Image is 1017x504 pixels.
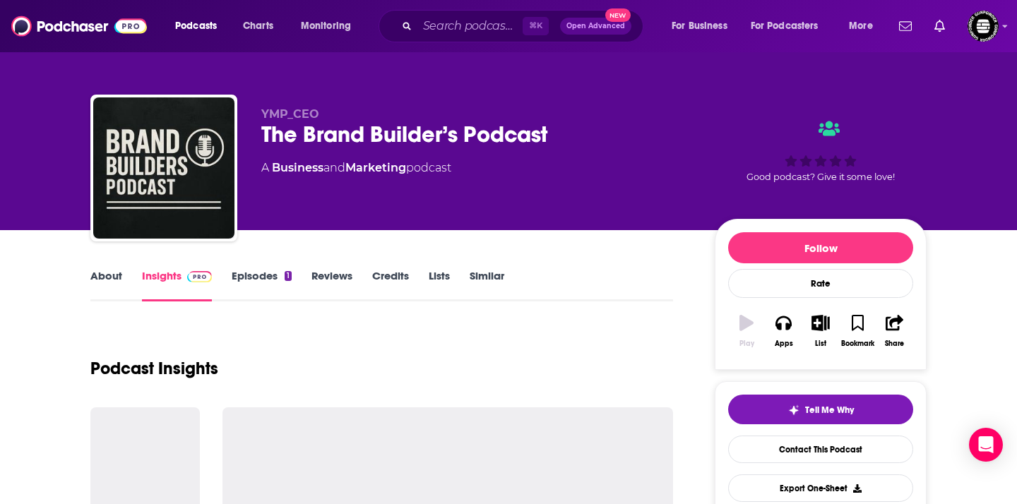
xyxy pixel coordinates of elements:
[232,269,292,301] a: Episodes1
[187,271,212,282] img: Podchaser Pro
[470,269,504,301] a: Similar
[291,15,369,37] button: open menu
[802,306,839,356] button: List
[775,340,793,348] div: Apps
[728,395,913,424] button: tell me why sparkleTell Me Why
[272,161,323,174] a: Business
[261,107,319,121] span: YMP_CEO
[662,15,745,37] button: open menu
[849,16,873,36] span: More
[417,15,523,37] input: Search podcasts, credits, & more...
[429,269,450,301] a: Lists
[728,474,913,502] button: Export One-Sheet
[90,358,218,379] h1: Podcast Insights
[175,16,217,36] span: Podcasts
[566,23,625,30] span: Open Advanced
[747,172,895,182] span: Good podcast? Give it some love!
[788,404,799,416] img: tell me why sparkle
[372,269,409,301] a: Credits
[968,11,999,42] button: Show profile menu
[261,160,451,176] div: A podcast
[605,8,631,22] span: New
[11,13,147,40] img: Podchaser - Follow, Share and Rate Podcasts
[523,17,549,35] span: ⌘ K
[929,14,951,38] a: Show notifications dropdown
[323,161,345,174] span: and
[311,269,352,301] a: Reviews
[243,16,273,36] span: Charts
[968,11,999,42] span: Logged in as KarinaSabol
[839,306,876,356] button: Bookmark
[672,16,727,36] span: For Business
[893,14,917,38] a: Show notifications dropdown
[234,15,282,37] a: Charts
[301,16,351,36] span: Monitoring
[885,340,904,348] div: Share
[805,404,854,416] span: Tell Me Why
[968,11,999,42] img: User Profile
[728,269,913,298] div: Rate
[142,269,212,301] a: InsightsPodchaser Pro
[841,340,874,348] div: Bookmark
[715,107,927,195] div: Good podcast? Give it some love!
[345,161,406,174] a: Marketing
[285,271,292,281] div: 1
[876,306,913,356] button: Share
[839,15,891,37] button: open menu
[815,340,826,348] div: List
[90,269,122,301] a: About
[728,306,765,356] button: Play
[728,436,913,463] a: Contact This Podcast
[765,306,802,356] button: Apps
[728,232,913,263] button: Follow
[739,340,754,348] div: Play
[165,15,235,37] button: open menu
[969,428,1003,462] div: Open Intercom Messenger
[392,10,657,42] div: Search podcasts, credits, & more...
[560,18,631,35] button: Open AdvancedNew
[751,16,819,36] span: For Podcasters
[93,97,234,239] img: The Brand Builder’s Podcast
[742,15,839,37] button: open menu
